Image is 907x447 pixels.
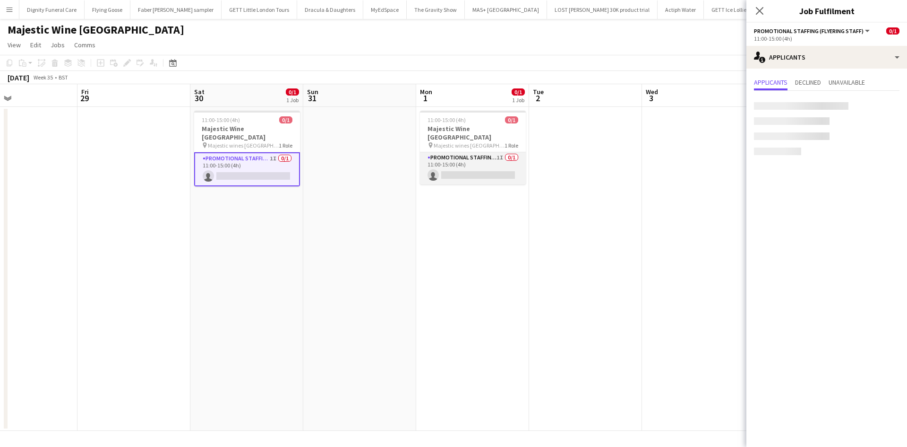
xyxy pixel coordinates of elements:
[547,0,658,19] button: LOST [PERSON_NAME] 30K product trial
[646,88,658,96] span: Wed
[704,0,757,19] button: GETT Ice Lollies
[8,41,21,49] span: View
[80,93,89,104] span: 29
[74,41,95,49] span: Comms
[81,88,89,96] span: Fri
[70,39,99,51] a: Comms
[193,93,205,104] span: 30
[420,152,526,184] app-card-role: Promotional Staffing (Flyering Staff)1I0/111:00-15:00 (4h)
[202,116,240,123] span: 11:00-15:00 (4h)
[829,79,865,86] span: Unavailable
[658,0,704,19] button: Actiph Water
[194,152,300,186] app-card-role: Promotional Staffing (Flyering Staff)1I0/111:00-15:00 (4h)
[363,0,407,19] button: MyEdSpace
[505,142,518,149] span: 1 Role
[465,0,547,19] button: MAS+ [GEOGRAPHIC_DATA]
[420,111,526,184] app-job-card: 11:00-15:00 (4h)0/1Majestic Wine [GEOGRAPHIC_DATA] Majestic wines [GEOGRAPHIC_DATA]1 RolePromotio...
[512,96,524,104] div: 1 Job
[194,111,300,186] app-job-card: 11:00-15:00 (4h)0/1Majestic Wine [GEOGRAPHIC_DATA] Majestic wines [GEOGRAPHIC_DATA]1 RolePromotio...
[307,88,318,96] span: Sun
[420,124,526,141] h3: Majestic Wine [GEOGRAPHIC_DATA]
[208,142,279,149] span: Majestic wines [GEOGRAPHIC_DATA]
[531,93,544,104] span: 2
[30,41,41,49] span: Edit
[51,41,65,49] span: Jobs
[59,74,68,81] div: BST
[754,79,787,86] span: Applicants
[85,0,130,19] button: Flying Goose
[26,39,45,51] a: Edit
[754,27,871,35] button: Promotional Staffing (Flyering Staff)
[297,0,363,19] button: Dracula & Daughters
[886,27,899,35] span: 0/1
[286,96,299,104] div: 1 Job
[31,74,55,81] span: Week 35
[407,0,465,19] button: The Gravity Show
[286,88,299,96] span: 0/1
[505,116,518,123] span: 0/1
[4,39,25,51] a: View
[47,39,68,51] a: Jobs
[194,88,205,96] span: Sat
[746,46,907,69] div: Applicants
[644,93,658,104] span: 3
[795,79,821,86] span: Declined
[222,0,297,19] button: GETT Little London Tours
[306,93,318,104] span: 31
[428,116,466,123] span: 11:00-15:00 (4h)
[419,93,432,104] span: 1
[533,88,544,96] span: Tue
[279,116,292,123] span: 0/1
[19,0,85,19] button: Dignity Funeral Care
[8,23,184,37] h1: Majestic Wine [GEOGRAPHIC_DATA]
[279,142,292,149] span: 1 Role
[512,88,525,96] span: 0/1
[754,27,864,35] span: Promotional Staffing (Flyering Staff)
[194,124,300,141] h3: Majestic Wine [GEOGRAPHIC_DATA]
[754,35,899,42] div: 11:00-15:00 (4h)
[434,142,505,149] span: Majestic wines [GEOGRAPHIC_DATA]
[8,73,29,82] div: [DATE]
[746,5,907,17] h3: Job Fulfilment
[130,0,222,19] button: Faber [PERSON_NAME] sampler
[420,88,432,96] span: Mon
